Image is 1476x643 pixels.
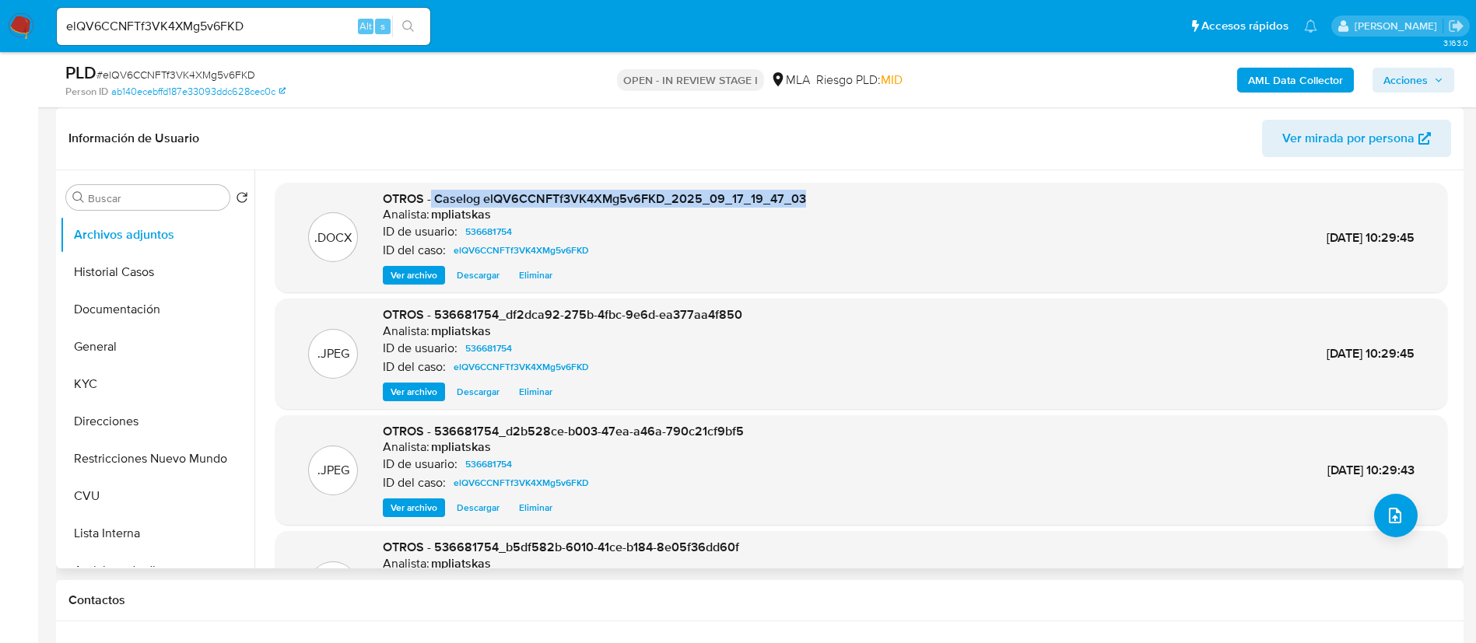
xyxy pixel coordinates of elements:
span: elQV6CCNFTf3VK4XMg5v6FKD [454,358,589,376]
button: Buscar [72,191,85,204]
span: Ver mirada por persona [1282,120,1415,157]
button: Eliminar [511,383,560,401]
button: Eliminar [511,498,560,517]
h1: Contactos [68,592,1451,608]
p: .JPEG [317,345,349,362]
p: .DOCX [314,229,352,246]
button: AML Data Collector [1237,68,1354,93]
p: ID de usuario: [383,341,458,356]
span: Descargar [457,384,500,400]
button: Anticipos de dinero [60,552,254,589]
span: OTROS - 536681754_df2dca92-275b-4fbc-9e6d-ea377aa4f850 [383,306,742,323]
button: Ver mirada por persona [1262,120,1451,157]
a: elQV6CCNFTf3VK4XMg5v6FKD [447,474,595,492]
span: elQV6CCNFTf3VK4XMg5v6FKD [454,474,589,492]
b: PLD [65,60,96,85]
p: ID del caso: [383,359,446,375]
a: 536681754 [459,339,518,358]
a: 536681754 [459,222,518,241]
p: ID del caso: [383,243,446,258]
b: Person ID [65,85,108,99]
a: Notificaciones [1304,19,1317,33]
span: Riesgo PLD: [816,72,903,89]
button: Descargar [449,266,507,285]
p: micaela.pliatskas@mercadolibre.com [1355,19,1443,33]
span: 536681754 [465,455,512,474]
span: elQV6CCNFTf3VK4XMg5v6FKD [454,241,589,260]
span: Ver archivo [391,500,437,515]
button: upload-file [1374,494,1418,537]
input: Buscar usuario o caso... [57,16,430,37]
span: 536681754 [465,222,512,241]
a: ab140ecebffd187e33093ddc628cec0c [111,85,286,99]
p: ID del caso: [383,475,446,491]
span: Descargar [457,267,500,283]
span: 3.163.0 [1443,37,1468,49]
button: Ver archivo [383,383,445,401]
h1: Información de Usuario [68,131,199,146]
input: Buscar [88,191,223,205]
h6: mpliatskas [431,323,491,339]
button: Historial Casos [60,253,254,291]
button: Ver archivo [383,498,445,517]
button: KYC [60,365,254,403]
span: # elQV6CCNFTf3VK4XMg5v6FKD [96,67,255,82]
span: Ver archivo [391,267,437,283]
p: Analista: [383,556,429,571]
button: search-icon [392,16,424,37]
a: elQV6CCNFTf3VK4XMg5v6FKD [447,358,595,376]
button: Lista Interna [60,515,254,552]
span: Eliminar [519,267,552,283]
button: Volver al orden por defecto [236,191,248,208]
span: [DATE] 10:29:45 [1327,229,1415,246]
span: Ver archivo [391,384,437,400]
a: Salir [1448,18,1464,34]
button: Eliminar [511,266,560,285]
button: Documentación [60,291,254,328]
b: AML Data Collector [1248,68,1343,93]
button: Acciones [1373,68,1454,93]
span: Accesos rápidos [1201,18,1288,34]
h6: mpliatskas [431,207,491,222]
span: Acciones [1383,68,1428,93]
span: 536681754 [465,339,512,358]
a: elQV6CCNFTf3VK4XMg5v6FKD [447,241,595,260]
h6: mpliatskas [431,439,491,455]
button: Descargar [449,383,507,401]
button: Descargar [449,498,507,517]
span: [DATE] 10:29:45 [1327,344,1415,362]
span: Descargar [457,500,500,515]
button: Direcciones [60,403,254,440]
p: .JPEG [317,462,349,479]
span: OTROS - 536681754_d2b528ce-b003-47ea-a46a-790c21cf9bf5 [383,422,744,440]
p: Analista: [383,439,429,455]
span: MID [881,71,903,89]
span: Eliminar [519,384,552,400]
span: Eliminar [519,500,552,515]
div: MLA [770,72,810,89]
button: Ver archivo [383,266,445,285]
p: ID de usuario: [383,224,458,239]
p: OPEN - IN REVIEW STAGE I [617,69,764,91]
button: CVU [60,477,254,515]
span: OTROS - 536681754_b5df582b-6010-41ce-b184-8e05f36dd60f [383,538,739,556]
span: s [380,19,385,33]
span: Alt [359,19,372,33]
p: ID de usuario: [383,456,458,472]
span: OTROS - Caselog elQV6CCNFTf3VK4XMg5v6FKD_2025_09_17_19_47_03 [383,190,806,208]
p: Analista: [383,207,429,222]
button: Archivos adjuntos [60,216,254,253]
a: 536681754 [459,455,518,474]
p: Analista: [383,323,429,339]
button: Restricciones Nuevo Mundo [60,440,254,477]
h6: mpliatskas [431,556,491,571]
button: General [60,328,254,365]
span: [DATE] 10:29:43 [1327,461,1415,479]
